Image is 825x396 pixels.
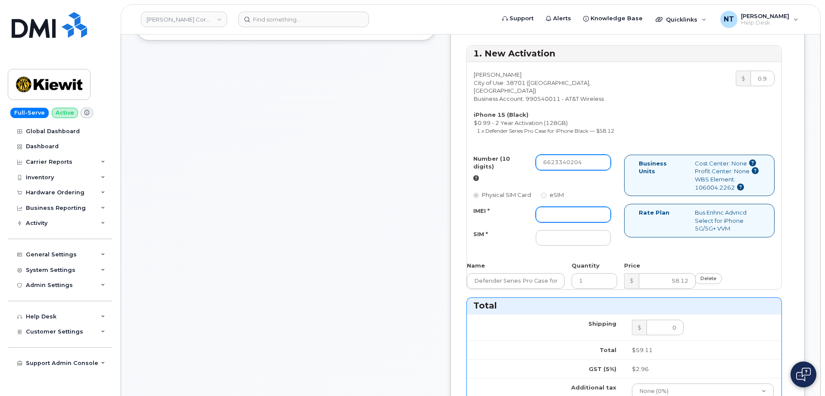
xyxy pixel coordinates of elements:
a: Knowledge Base [577,10,649,27]
span: [PERSON_NAME] [741,12,789,19]
img: Open chat [796,368,811,381]
span: Alerts [553,14,571,23]
h3: Total [473,300,775,312]
a: Kiewit Corporation [141,12,227,27]
label: Price [624,262,640,270]
input: Find something... [238,12,369,27]
div: Cost Center: None [695,159,760,168]
span: NT [724,14,734,25]
label: Business Units [639,159,682,175]
div: $ [624,273,639,289]
label: Number (10 digits) [473,155,523,171]
label: Name [467,262,485,270]
label: SIM * [473,230,488,238]
label: Quantity [572,262,600,270]
label: GST (5%) [589,365,616,373]
span: Knowledge Base [591,14,643,23]
div: WBS Element: 106004.2262 [695,175,760,191]
label: Physical SIM Card [473,191,531,199]
span: Quicklinks [666,16,697,23]
span: Help Desk [741,19,789,26]
input: eSIM [541,193,547,198]
label: Additional tax [571,384,616,392]
div: Bus Enhnc Advncd Select for iPhone 5G/5G+ VVM [688,209,766,233]
div: Quicklinks [650,11,712,28]
div: Nicholas Taylor [714,11,804,28]
input: Leave blank if you don't know the number [536,155,611,170]
div: Profit Center: None [695,167,760,175]
span: $59.11 [632,346,653,353]
input: Name [467,273,565,289]
label: Rate Plan [639,209,669,217]
input: Physical SIM Card [473,193,479,198]
label: Shipping [588,320,616,328]
label: Total [600,346,616,354]
a: Alerts [540,10,577,27]
label: eSIM [541,191,564,199]
span: $2.96 [632,365,649,372]
div: $ [736,71,750,86]
a: Support [496,10,540,27]
div: [PERSON_NAME] City of Use: 38701 ([GEOGRAPHIC_DATA], [GEOGRAPHIC_DATA]) Business Account: 9905400... [467,71,624,139]
small: 1 x Defender Series Pro Case for iPhone Black — $58.12 [477,128,614,134]
h2: Order Items [466,24,782,37]
span: Support [509,14,534,23]
strong: iPhone 15 (Black) [474,111,528,118]
div: $ [632,320,647,335]
strong: 1. New Activation [473,48,555,59]
a: delete [694,273,722,284]
label: IMEI * [473,207,490,215]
